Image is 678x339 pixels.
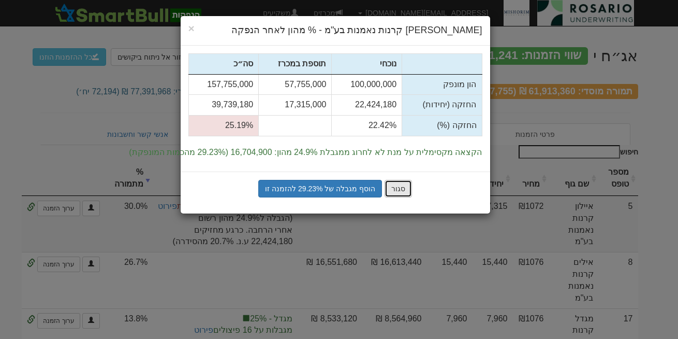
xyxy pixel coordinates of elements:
[332,95,402,116] td: 22,424,180
[259,74,332,95] td: 57,755,000
[385,180,412,197] button: סגור
[188,147,482,159] p: הקצאה מקסימלית על מנת לא לחרוג ממגבלת 24.9% מהון: 16,704,900 (29.23% מהכמות המונפקת)
[188,53,259,74] th: סה״כ
[332,116,402,136] td: 22.42%
[332,53,402,74] th: נוכחי
[188,74,259,95] td: 157,755,000
[188,24,482,37] h4: [PERSON_NAME] קרנות נאמנות בע"מ - % מהון לאחר הנפקה
[188,22,195,34] span: ×
[258,180,382,197] button: הוסף מגבלה של 29.23% להזמנה זו
[402,95,482,116] td: החזקה (יחידות)
[188,95,259,116] td: 39,739,180
[259,95,332,116] td: 17,315,000
[402,116,482,136] td: החזקה (%)
[188,116,259,136] td: 25.19%
[402,74,482,95] td: הון מונפק
[259,53,332,74] th: תוספת במכרז
[332,74,402,95] td: 100,000,000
